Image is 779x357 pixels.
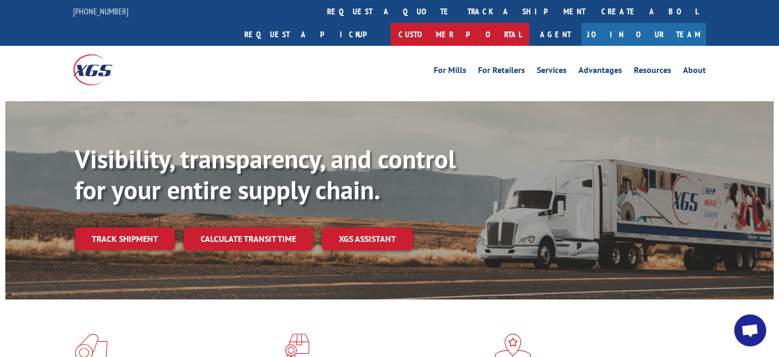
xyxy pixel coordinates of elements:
[634,66,671,78] a: Resources
[75,228,175,250] a: Track shipment
[391,23,529,46] a: Customer Portal
[578,66,622,78] a: Advantages
[236,23,391,46] a: Request a pickup
[73,6,129,17] a: [PHONE_NUMBER]
[683,66,706,78] a: About
[184,228,313,250] a: Calculate transit time
[322,228,413,250] a: XGS ASSISTANT
[75,142,456,206] b: Visibility, transparency, and control for your entire supply chain.
[582,23,706,46] a: Join Our Team
[537,66,567,78] a: Services
[529,23,582,46] a: Agent
[478,66,525,78] a: For Retailers
[434,66,466,78] a: For Mills
[734,314,766,346] a: Open chat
